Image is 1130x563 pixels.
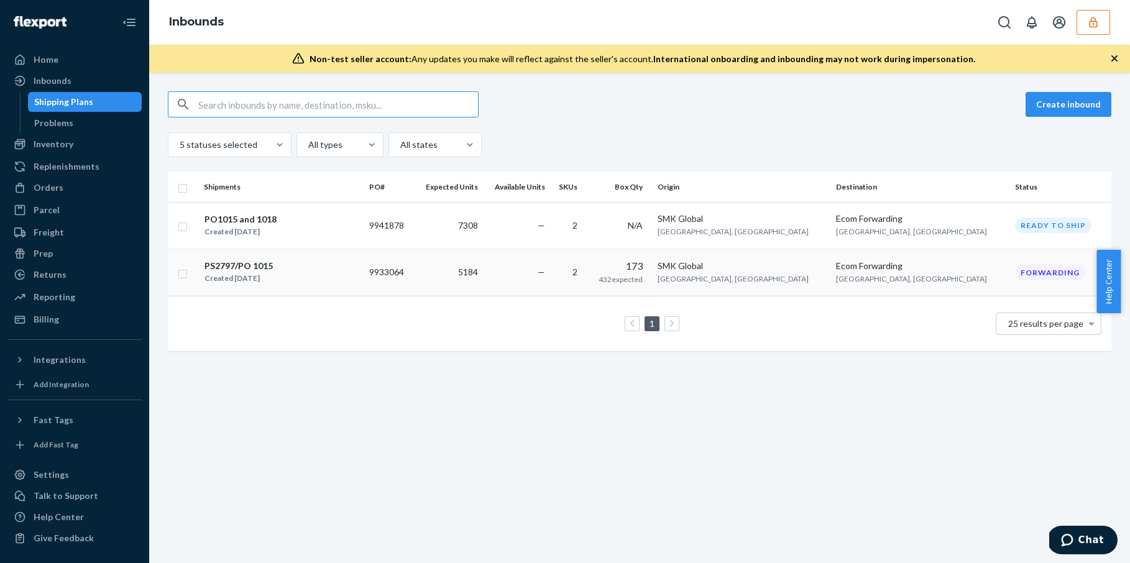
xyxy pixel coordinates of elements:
th: Status [1010,172,1111,202]
a: Settings [7,465,142,485]
div: Ecom Forwarding [836,260,1004,272]
div: Reporting [34,291,75,303]
a: Freight [7,222,142,242]
a: Help Center [7,507,142,527]
span: 2 [572,267,577,277]
div: Problems [34,117,73,129]
div: Ready to ship [1015,217,1091,233]
button: Integrations [7,350,142,370]
span: 2 [572,220,577,231]
div: Any updates you make will reflect against the seller's account. [310,53,975,65]
div: Orders [34,181,63,194]
div: SMK Global [658,213,826,225]
div: Replenishments [34,160,99,173]
td: 9941878 [364,202,414,249]
button: Fast Tags [7,410,142,430]
a: Inbounds [169,15,224,29]
a: Inventory [7,134,142,154]
th: SKUs [550,172,587,202]
span: — [538,220,545,231]
input: All types [307,139,308,151]
div: Settings [34,469,69,481]
div: Created [DATE] [204,226,277,238]
th: PO# [364,172,414,202]
div: Inventory [34,138,73,150]
div: Ecom Forwarding [836,213,1004,225]
a: Parcel [7,200,142,220]
button: Talk to Support [7,486,142,506]
div: Inbounds [34,75,71,87]
th: Origin [653,172,831,202]
div: Add Fast Tag [34,439,78,450]
span: 7308 [458,220,478,231]
a: Add Integration [7,375,142,395]
span: 5184 [458,267,478,277]
div: Fast Tags [34,414,73,426]
th: Box Qty [587,172,653,202]
div: PS2797/PO 1015 [204,260,273,272]
button: Close Navigation [117,10,142,35]
span: [GEOGRAPHIC_DATA], [GEOGRAPHIC_DATA] [658,274,809,283]
div: Created [DATE] [204,272,273,285]
th: Available Units [483,172,550,202]
div: PO1015 and 1018 [204,213,277,226]
button: Create inbound [1026,92,1111,117]
iframe: Opens a widget where you can chat to one of our agents [1049,526,1118,557]
button: Give Feedback [7,528,142,548]
span: International onboarding and inbounding may not work during impersonation. [653,53,975,64]
a: Reporting [7,287,142,307]
span: [GEOGRAPHIC_DATA], [GEOGRAPHIC_DATA] [836,274,987,283]
input: 5 statuses selected [178,139,180,151]
a: Shipping Plans [28,92,142,112]
a: Billing [7,309,142,329]
button: Open Search Box [992,10,1017,35]
div: Talk to Support [34,490,98,502]
div: Parcel [34,204,60,216]
td: 9933064 [364,249,414,296]
span: [GEOGRAPHIC_DATA], [GEOGRAPHIC_DATA] [658,227,809,236]
div: Forwarding [1015,265,1085,280]
div: Billing [34,313,59,326]
input: All states [399,139,400,151]
div: Integrations [34,354,86,366]
div: Freight [34,226,64,239]
a: Add Fast Tag [7,435,142,455]
span: [GEOGRAPHIC_DATA], [GEOGRAPHIC_DATA] [836,227,987,236]
a: Inbounds [7,71,142,91]
a: Home [7,50,142,70]
a: Orders [7,178,142,198]
div: SMK Global [658,260,826,272]
button: Open notifications [1019,10,1044,35]
div: Returns [34,268,67,281]
ol: breadcrumbs [159,4,234,40]
span: — [538,267,545,277]
img: Flexport logo [14,16,67,29]
th: Shipments [199,172,364,202]
div: Give Feedback [34,532,94,544]
span: N/A [628,220,643,231]
div: Shipping Plans [34,96,93,108]
th: Expected Units [414,172,483,202]
a: Replenishments [7,157,142,176]
div: Prep [34,247,53,260]
a: Prep [7,244,142,263]
span: 432 expected [599,275,643,284]
div: Add Integration [34,379,89,390]
a: Returns [7,265,142,285]
button: Help Center [1096,250,1121,313]
th: Destination [831,172,1009,202]
span: Non-test seller account: [310,53,411,64]
input: Search inbounds by name, destination, msku... [198,92,478,117]
a: Page 1 is your current page [647,318,657,329]
a: Problems [28,113,142,133]
div: Home [34,53,58,66]
div: 173 [592,259,643,273]
button: Open account menu [1047,10,1072,35]
div: Help Center [34,511,84,523]
span: 25 results per page [1008,318,1083,329]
